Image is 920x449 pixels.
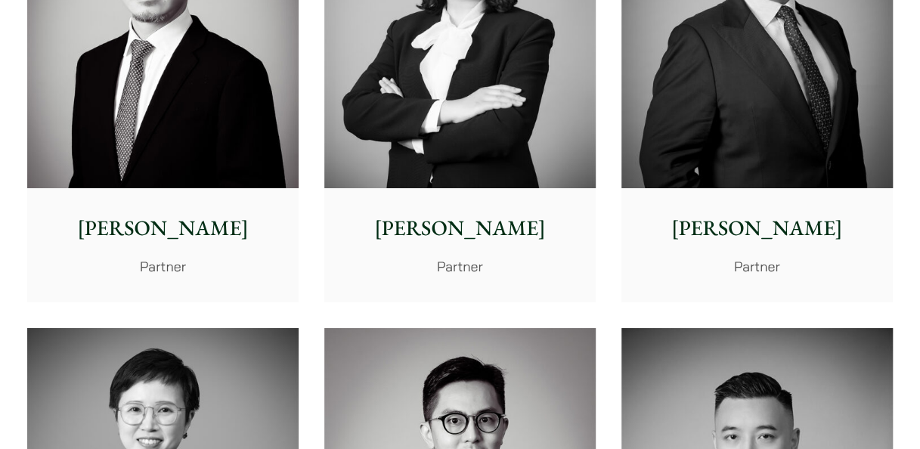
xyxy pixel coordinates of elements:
p: Partner [39,256,287,277]
p: Partner [633,256,881,277]
p: [PERSON_NAME] [336,212,584,244]
p: [PERSON_NAME] [633,212,881,244]
p: [PERSON_NAME] [39,212,287,244]
p: Partner [336,256,584,277]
